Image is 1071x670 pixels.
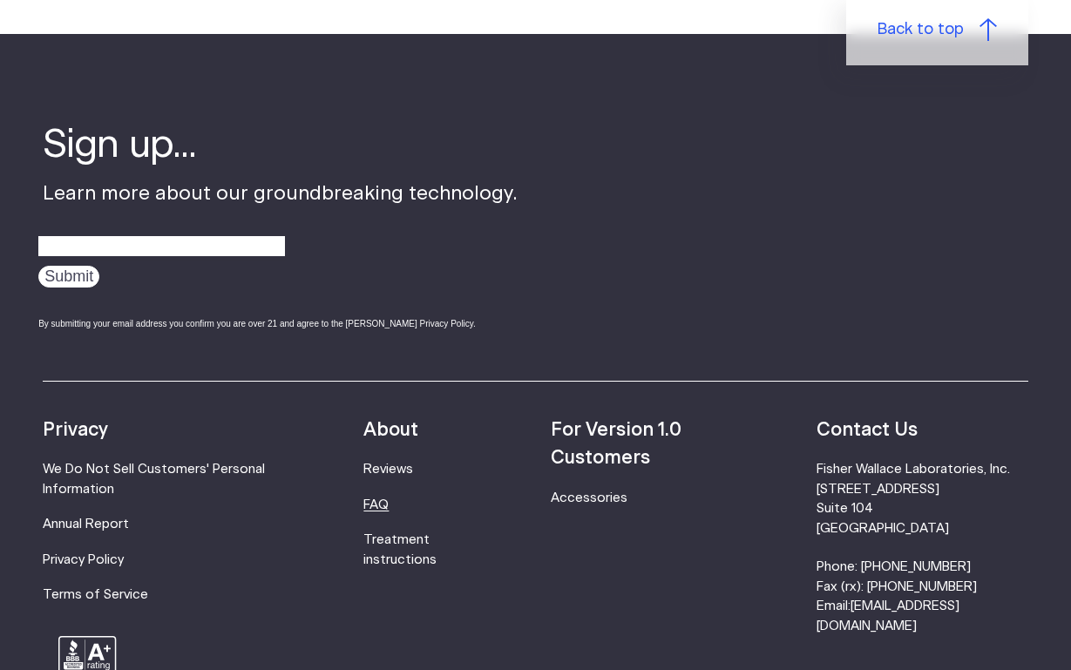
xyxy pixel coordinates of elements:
h4: Sign up... [43,119,518,172]
a: Accessories [551,491,627,504]
a: Terms of Service [43,588,148,601]
input: Submit [38,266,99,288]
li: Fisher Wallace Laboratories, Inc. [STREET_ADDRESS] Suite 104 [GEOGRAPHIC_DATA] Phone: [PHONE_NUMB... [817,460,1027,636]
strong: About [363,421,418,439]
strong: For Version 1.0 Customers [551,421,681,467]
a: FAQ [363,498,389,511]
a: We Do Not Sell Customers' Personal Information [43,463,265,495]
div: Learn more about our groundbreaking technology. [43,119,518,346]
div: By submitting your email address you confirm you are over 21 and agree to the [PERSON_NAME] Priva... [38,317,518,330]
a: Privacy Policy [43,553,124,566]
a: Reviews [363,463,413,476]
a: [EMAIL_ADDRESS][DOMAIN_NAME] [817,599,959,632]
a: Treatment instructions [363,533,437,565]
span: Back to top [878,18,964,42]
strong: Contact Us [817,421,918,439]
a: Annual Report [43,518,129,531]
strong: Privacy [43,421,108,439]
